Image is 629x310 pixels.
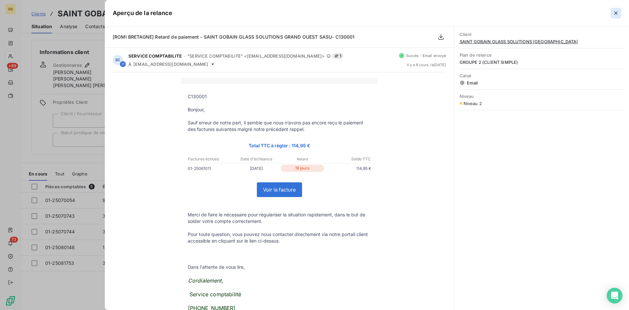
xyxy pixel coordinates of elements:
span: Email [460,80,624,85]
span: "SERVICE COMPTABILITE" <[EMAIL_ADDRESS][DOMAIN_NAME]> [187,53,325,59]
span: Plan de relance [460,52,624,58]
p: 01-25061011 [188,165,234,172]
span: SERVICE COMPTABILITE [128,53,182,59]
p: Sauf erreur de notre part, il semble que nous n’avons pas encore reçu le paiement des factures su... [188,119,371,133]
p: C130001 [188,93,371,100]
p: Total TTC à régler : 114,95 € [188,142,371,149]
p: Date d'échéance [234,156,279,162]
p: 114,95 € [325,165,371,172]
span: GROUPE 2 (CLIENT SIMPLE) [460,60,624,65]
span: À [128,62,131,67]
p: Solde TTC [326,156,371,162]
p: 19 jours [281,165,324,172]
span: [EMAIL_ADDRESS][DOMAIN_NAME] [133,62,208,67]
div: Open Intercom Messenger [607,288,622,303]
p: Pour toute question, vous pouvez nous contacter directement via notre portail client accessible e... [188,231,371,244]
span: Service comptabilité [190,291,241,298]
h5: Aperçu de la relance [113,9,172,18]
span: SAINT GOBAIN GLASS SOLUTIONS [GEOGRAPHIC_DATA] [460,39,624,44]
span: Cordialement, [188,277,223,284]
a: Voir la facture [257,183,302,197]
p: Retard [280,156,325,162]
p: Merci de faire le nécessaire pour régulariser la situation rapidement, dans le but de solder votr... [188,211,371,225]
p: Factures échues [188,156,233,162]
span: Niveau [460,94,624,99]
span: il y a 8 jours , le [DATE] [407,63,446,67]
div: SC [113,55,123,65]
p: Bonjour, [188,106,371,113]
span: Canal [460,73,624,78]
span: Niveau 2 [464,101,482,106]
p: Dans l'attente de vous lire, [188,264,371,270]
span: [ROMI BRETAGNE] Retard de paiement - SAINT GOBAIN GLASS SOLUTIONS GRAND OUEST SASU- C130001 [113,34,355,40]
span: 1 [333,53,343,59]
span: - [184,54,185,58]
span: Succès - Email envoyé [406,54,446,58]
span: Client [460,32,624,37]
p: [DATE] [234,165,279,172]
